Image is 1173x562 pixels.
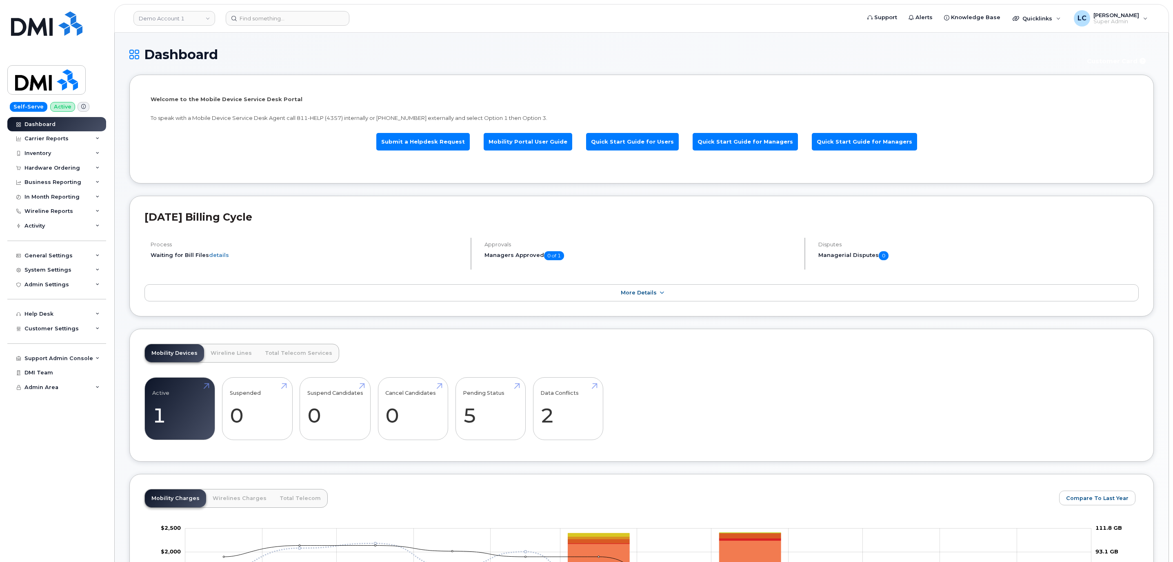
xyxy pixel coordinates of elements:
[484,251,798,260] h5: Managers Approved
[204,344,258,362] a: Wireline Lines
[145,489,206,507] a: Mobility Charges
[812,133,917,150] a: Quick Start Guide for Managers
[376,133,470,150] a: Submit a Helpdesk Request
[151,114,1133,122] p: To speak with a Mobile Device Service Desk Agent call 811-HELP (4357) internally or [PHONE_NUMBER...
[586,133,679,150] a: Quick Start Guide for Users
[258,344,339,362] a: Total Telecom Services
[230,382,285,436] a: Suspended 0
[463,382,518,436] a: Pending Status 5
[1095,525,1122,531] tspan: 111.8 GB
[818,241,1139,248] h4: Disputes
[544,251,564,260] span: 0 of 1
[621,290,657,296] span: More Details
[693,133,798,150] a: Quick Start Guide for Managers
[145,344,204,362] a: Mobility Devices
[151,95,1133,103] p: Welcome to the Mobile Device Service Desk Portal
[1066,494,1129,502] span: Compare To Last Year
[540,382,595,436] a: Data Conflicts 2
[209,252,229,258] a: details
[129,47,1076,62] h1: Dashboard
[307,382,363,436] a: Suspend Candidates 0
[151,251,464,259] li: Waiting for Bill Files
[161,548,181,555] tspan: $2,000
[161,548,181,555] g: $0
[144,211,1139,223] h2: [DATE] Billing Cycle
[484,241,798,248] h4: Approvals
[1080,54,1154,68] button: Customer Card
[484,133,572,150] a: Mobility Portal User Guide
[161,525,181,531] g: $0
[273,489,327,507] a: Total Telecom
[385,382,440,436] a: Cancel Candidates 0
[161,525,181,531] tspan: $2,500
[879,251,889,260] span: 0
[1059,491,1135,505] button: Compare To Last Year
[151,241,464,248] h4: Process
[152,382,207,436] a: Active 1
[1095,548,1118,555] tspan: 93.1 GB
[818,251,1139,260] h5: Managerial Disputes
[206,489,273,507] a: Wirelines Charges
